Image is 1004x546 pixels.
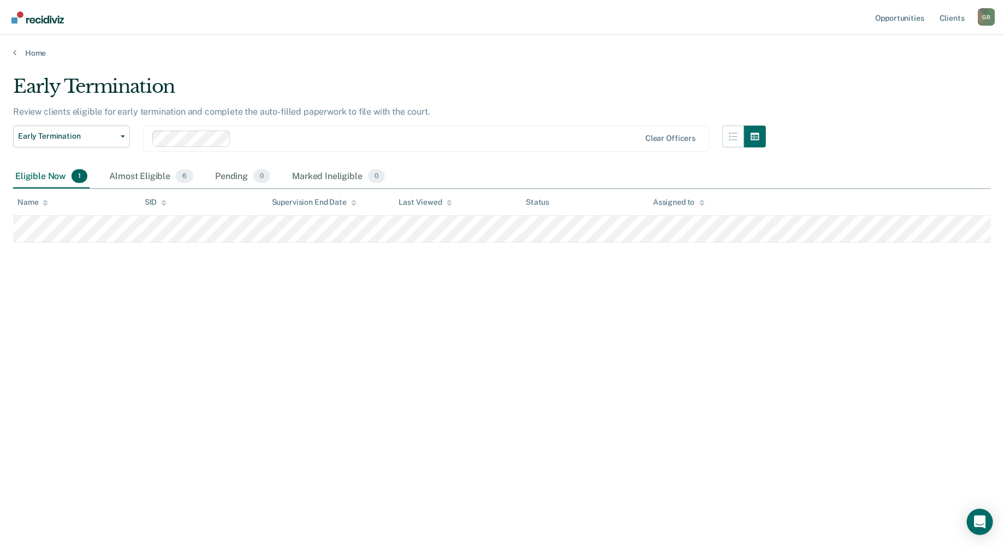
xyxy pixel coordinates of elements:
span: 6 [176,169,193,183]
div: Assigned to [653,198,704,207]
div: Marked Ineligible0 [290,165,387,189]
img: Recidiviz [11,11,64,23]
p: Review clients eligible for early termination and complete the auto-filled paperwork to file with... [13,106,430,117]
span: 0 [368,169,385,183]
div: G B [978,8,995,26]
span: Early Termination [18,132,116,141]
div: Supervision End Date [272,198,357,207]
div: SID [145,198,167,207]
button: Early Termination [13,126,130,147]
button: Profile dropdown button [978,8,995,26]
div: Pending0 [213,165,272,189]
a: Home [13,48,991,58]
div: Clear officers [645,134,696,143]
div: Almost Eligible6 [107,165,195,189]
div: Name [17,198,48,207]
div: Last Viewed [399,198,451,207]
div: Eligible Now1 [13,165,90,189]
span: 1 [72,169,87,183]
div: Early Termination [13,75,766,106]
span: 0 [253,169,270,183]
div: Open Intercom Messenger [967,509,993,535]
div: Status [526,198,549,207]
